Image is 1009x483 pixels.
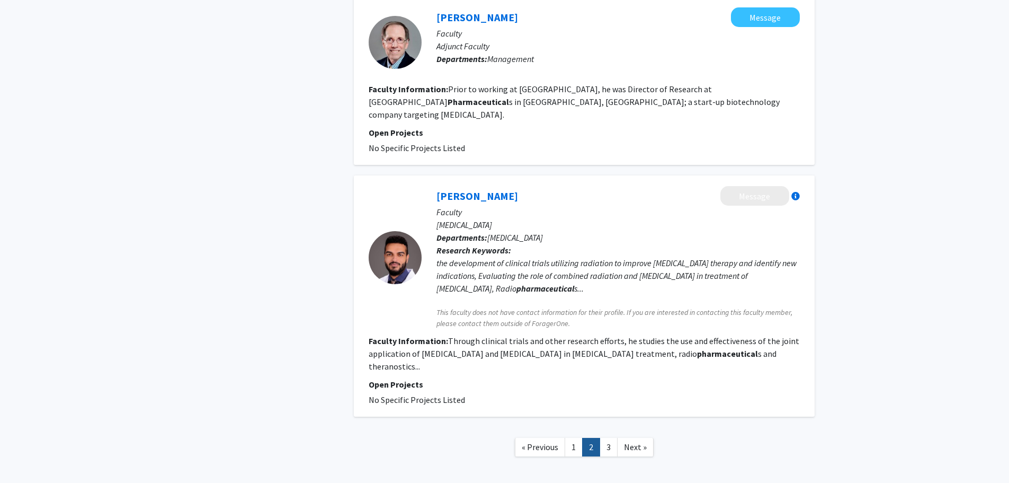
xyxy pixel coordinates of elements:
b: Research Keywords: [436,245,511,256]
button: Message Mohamed Abdelhakiem [720,186,789,206]
div: More information [791,192,800,200]
span: No Specific Projects Listed [369,143,465,153]
span: Next » [624,442,647,452]
a: [PERSON_NAME] [436,11,518,24]
a: Next [617,438,654,456]
span: This faculty does not have contact information for their profile. If you are interested in contac... [436,307,800,329]
fg-read-more: Through clinical trials and other research efforts, he studies the use and effectiveness of the j... [369,336,799,372]
a: Previous [515,438,565,456]
b: Faculty Information: [369,336,448,346]
b: Departments: [436,54,487,64]
span: No Specific Projects Listed [369,394,465,405]
a: 1 [565,438,583,456]
span: « Previous [522,442,558,452]
fg-read-more: Prior to working at [GEOGRAPHIC_DATA], he was Director of Research at [GEOGRAPHIC_DATA] s in [GEO... [369,84,780,120]
p: Adjunct Faculty [436,40,800,52]
p: Faculty [436,27,800,40]
button: Message Paul Hippenmeyer [731,7,800,27]
div: the development of clinical trials utilizing radiation to improve [MEDICAL_DATA] therapy and iden... [436,257,800,295]
b: pharmaceutical [516,283,574,294]
b: Pharmaceutical [448,96,509,107]
iframe: Chat [8,435,45,475]
p: Open Projects [369,126,800,139]
p: Faculty [436,206,800,218]
p: Open Projects [369,378,800,391]
span: [MEDICAL_DATA] [487,232,543,243]
nav: Page navigation [354,427,815,470]
a: 3 [600,438,618,456]
a: [PERSON_NAME] [436,189,518,203]
a: 2 [582,438,600,456]
b: Faculty Information: [369,84,448,94]
span: Management [487,54,534,64]
b: Departments: [436,232,487,243]
b: pharmaceutical [697,348,758,359]
p: [MEDICAL_DATA] [436,218,800,231]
